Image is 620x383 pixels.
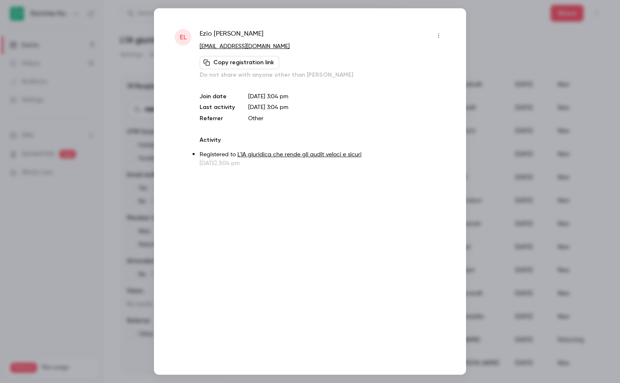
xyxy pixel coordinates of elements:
[200,56,279,69] button: Copy registration link
[237,152,361,158] a: L'IA giuridica che rende gli audit veloci e sicuri
[180,32,187,42] span: EL
[200,44,290,49] a: [EMAIL_ADDRESS][DOMAIN_NAME]
[200,71,445,79] p: Do not share with anyone other than [PERSON_NAME]
[200,103,235,112] p: Last activity
[248,104,288,110] span: [DATE] 3:04 pm
[248,92,445,101] p: [DATE] 3:04 pm
[200,159,445,167] p: [DATE] 3:04 pm
[200,92,235,101] p: Join date
[200,29,264,42] span: Ezio [PERSON_NAME]
[200,136,445,144] p: Activity
[248,114,445,123] p: Other
[200,114,235,123] p: Referrer
[200,150,445,159] p: Registered to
